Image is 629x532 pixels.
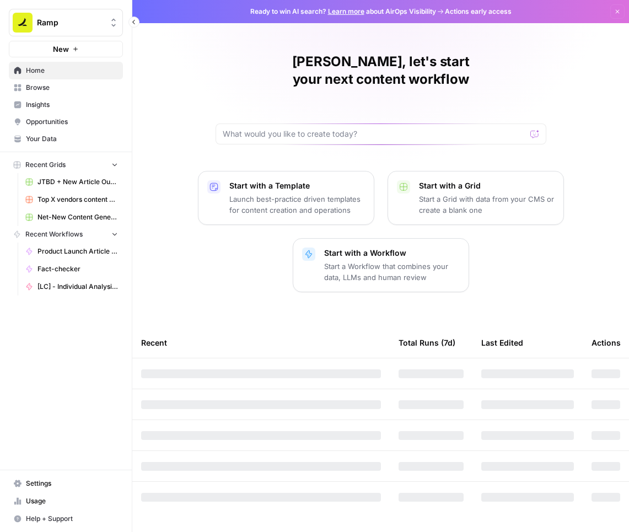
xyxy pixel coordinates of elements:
[26,496,118,506] span: Usage
[419,194,555,216] p: Start a Grid with data from your CMS or create a blank one
[328,7,364,15] a: Learn more
[26,100,118,110] span: Insights
[53,44,69,55] span: New
[250,7,436,17] span: Ready to win AI search? about AirOps Visibility
[20,191,123,208] a: Top X vendors content generator
[37,17,104,28] span: Ramp
[9,62,123,79] a: Home
[37,177,118,187] span: JTBD + New Article Output
[9,113,123,131] a: Opportunities
[26,66,118,76] span: Home
[37,195,118,205] span: Top X vendors content generator
[481,327,523,358] div: Last Edited
[20,243,123,260] a: Product Launch Article Automation
[26,83,118,93] span: Browse
[37,282,118,292] span: [LC] - Individual Analysis Per Week
[198,171,374,225] button: Start with a TemplateLaunch best-practice driven templates for content creation and operations
[26,479,118,488] span: Settings
[9,475,123,492] a: Settings
[26,514,118,524] span: Help + Support
[9,96,123,114] a: Insights
[9,79,123,96] a: Browse
[9,226,123,243] button: Recent Workflows
[25,229,83,239] span: Recent Workflows
[9,9,123,36] button: Workspace: Ramp
[9,41,123,57] button: New
[399,327,455,358] div: Total Runs (7d)
[9,492,123,510] a: Usage
[324,261,460,283] p: Start a Workflow that combines your data, LLMs and human review
[37,264,118,274] span: Fact-checker
[25,160,66,170] span: Recent Grids
[20,260,123,278] a: Fact-checker
[592,327,621,358] div: Actions
[20,208,123,226] a: Net-New Content Generator - Grid Template
[13,13,33,33] img: Ramp Logo
[324,248,460,259] p: Start with a Workflow
[388,171,564,225] button: Start with a GridStart a Grid with data from your CMS or create a blank one
[223,128,526,139] input: What would you like to create today?
[9,157,123,173] button: Recent Grids
[9,510,123,528] button: Help + Support
[141,327,381,358] div: Recent
[26,117,118,127] span: Opportunities
[26,134,118,144] span: Your Data
[229,194,365,216] p: Launch best-practice driven templates for content creation and operations
[37,212,118,222] span: Net-New Content Generator - Grid Template
[216,53,546,88] h1: [PERSON_NAME], let's start your next content workflow
[20,278,123,295] a: [LC] - Individual Analysis Per Week
[37,246,118,256] span: Product Launch Article Automation
[419,180,555,191] p: Start with a Grid
[9,130,123,148] a: Your Data
[293,238,469,292] button: Start with a WorkflowStart a Workflow that combines your data, LLMs and human review
[20,173,123,191] a: JTBD + New Article Output
[229,180,365,191] p: Start with a Template
[445,7,512,17] span: Actions early access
